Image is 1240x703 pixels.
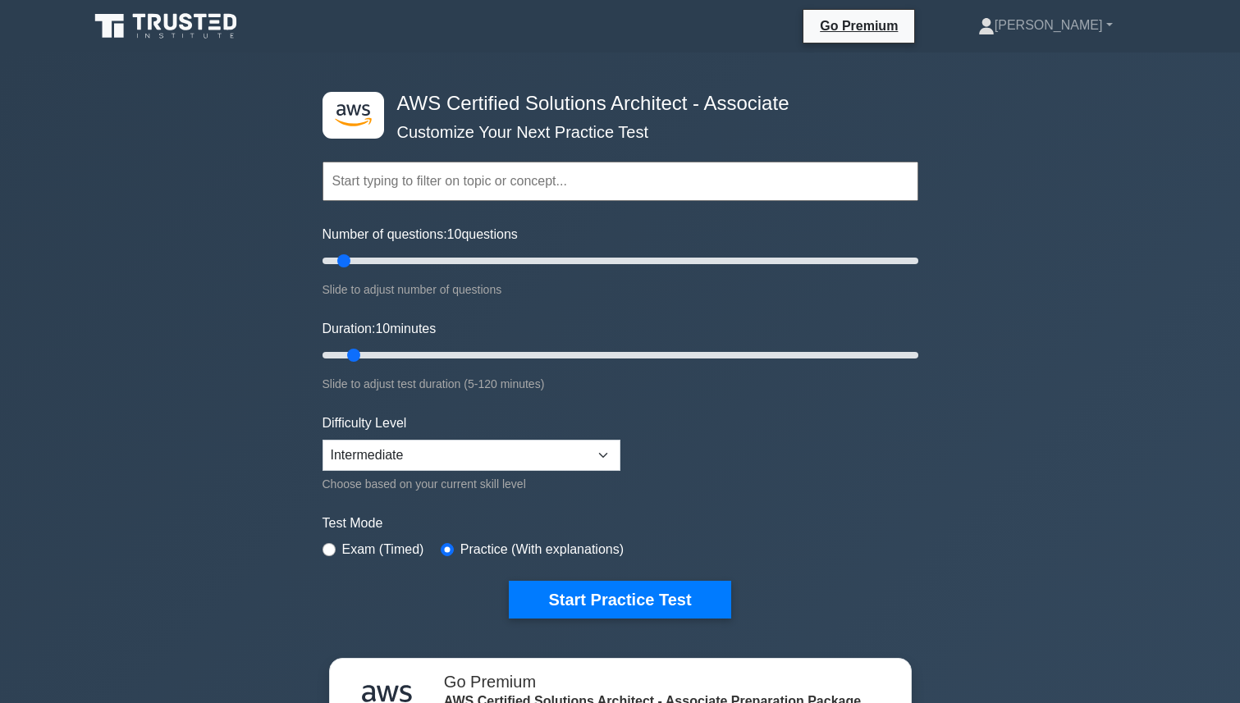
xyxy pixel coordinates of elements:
h4: AWS Certified Solutions Architect - Associate [391,92,838,116]
label: Practice (With explanations) [460,540,624,559]
span: 10 [447,227,462,241]
a: Go Premium [810,16,908,36]
span: 10 [375,322,390,336]
div: Choose based on your current skill level [323,474,620,494]
button: Start Practice Test [509,581,730,619]
label: Exam (Timed) [342,540,424,559]
a: [PERSON_NAME] [939,9,1152,42]
div: Slide to adjust number of questions [323,280,918,299]
input: Start typing to filter on topic or concept... [323,162,918,201]
label: Duration: minutes [323,319,437,339]
div: Slide to adjust test duration (5-120 minutes) [323,374,918,394]
label: Number of questions: questions [323,225,518,244]
label: Difficulty Level [323,413,407,433]
label: Test Mode [323,514,918,533]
